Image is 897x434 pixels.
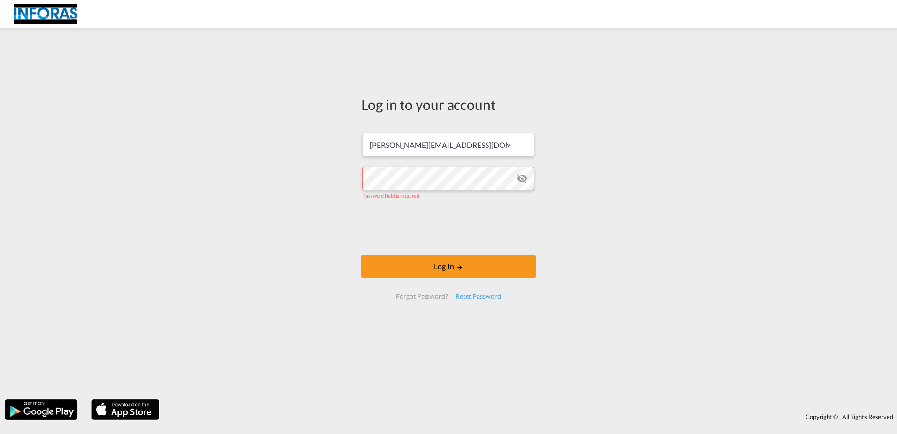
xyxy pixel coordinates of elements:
md-icon: icon-eye-off [517,173,528,184]
div: Copyright © . All Rights Reserved [164,409,897,425]
img: google.png [4,398,78,421]
span: Password field is required [362,193,419,199]
div: Log in to your account [361,94,536,114]
iframe: reCAPTCHA [377,209,520,245]
img: apple.png [91,398,160,421]
img: eff75c7098ee11eeb65dd1c63e392380.jpg [14,4,77,25]
div: Forgot Password? [392,288,451,305]
input: Enter email/phone number [362,133,534,156]
button: LOGIN [361,255,536,278]
div: Reset Password [452,288,505,305]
